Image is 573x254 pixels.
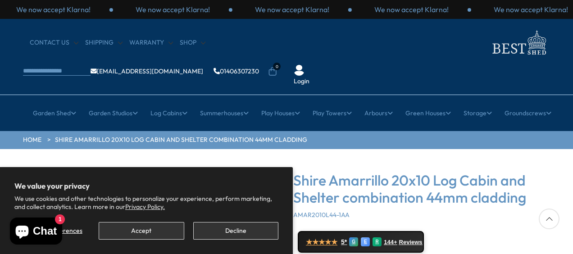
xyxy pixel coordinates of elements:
a: Storage [464,102,492,124]
div: E [361,237,370,246]
img: User Icon [294,65,305,76]
span: Reviews [399,239,423,246]
a: Shire Amarrillo 20x10 Log Cabin and Shelter combination 44mm cladding [55,136,307,145]
h3: Shire Amarrillo 20x10 Log Cabin and Shelter combination 44mm cladding [293,172,550,206]
div: 3 / 3 [113,5,232,14]
p: We now accept Klarna! [16,5,91,14]
a: Login [294,77,309,86]
button: Accept [99,222,184,240]
p: We now accept Klarna! [374,5,449,14]
div: 1 / 3 [232,5,352,14]
a: Shop [180,38,205,47]
a: Arbours [364,102,393,124]
a: Privacy Policy. [125,203,165,211]
p: We now accept Klarna! [255,5,329,14]
a: 0 [268,67,277,76]
a: CONTACT US [30,38,78,47]
a: Green Houses [405,102,451,124]
p: We now accept Klarna! [494,5,568,14]
span: AMAR2010L44-1AA [293,211,350,219]
a: Log Cabins [150,102,187,124]
a: Play Towers [313,102,352,124]
span: ★★★★★ [306,238,337,246]
inbox-online-store-chat: Shopify online store chat [7,218,65,247]
div: G [349,237,358,246]
button: Decline [193,222,278,240]
h2: We value your privacy [14,181,278,190]
a: HOME [23,136,41,145]
div: R [373,237,382,246]
p: We use cookies and other technologies to personalize your experience, perform marketing, and coll... [14,195,278,211]
a: Groundscrews [505,102,551,124]
a: 01406307230 [214,68,259,74]
span: 144+ [384,239,397,246]
a: [EMAIL_ADDRESS][DOMAIN_NAME] [91,68,203,74]
a: Play Houses [261,102,300,124]
a: Summerhouses [200,102,249,124]
a: Warranty [129,38,173,47]
a: ★★★★★ 5* G E R 144+ Reviews [298,231,424,253]
a: Garden Shed [33,102,76,124]
a: Garden Studios [89,102,138,124]
p: We now accept Klarna! [136,5,210,14]
div: 2 / 3 [352,5,471,14]
a: Shipping [85,38,123,47]
img: logo [487,28,550,57]
span: 0 [273,63,281,70]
